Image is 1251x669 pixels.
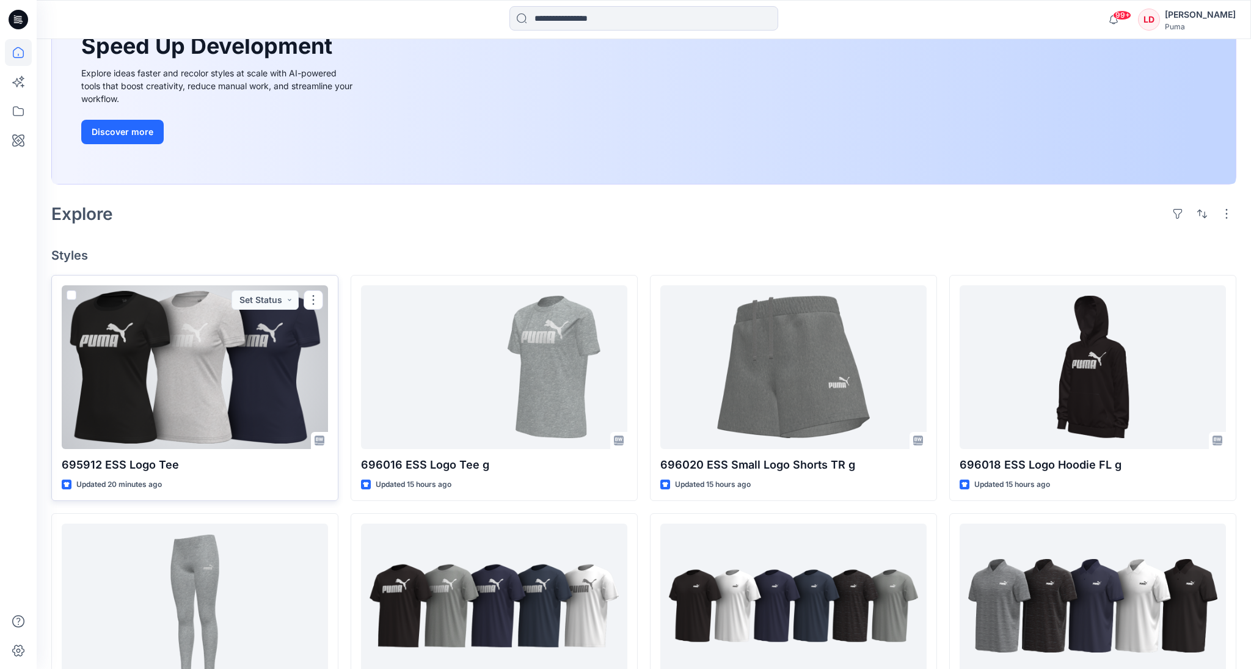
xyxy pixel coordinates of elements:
div: Explore ideas faster and recolor styles at scale with AI-powered tools that boost creativity, red... [81,67,356,105]
a: 696016 ESS Logo Tee g [361,285,627,449]
p: 695912 ESS Logo Tee [62,456,328,473]
span: 99+ [1113,10,1131,20]
p: 696016 ESS Logo Tee g [361,456,627,473]
a: 696018 ESS Logo Hoodie FL g [960,285,1226,449]
p: 696018 ESS Logo Hoodie FL g [960,456,1226,473]
p: Updated 15 hours ago [974,478,1050,491]
a: Discover more [81,120,356,144]
p: 696020 ESS Small Logo Shorts TR g [660,456,927,473]
p: Updated 15 hours ago [376,478,451,491]
div: Puma [1165,22,1236,31]
p: Updated 15 hours ago [675,478,751,491]
div: [PERSON_NAME] [1165,7,1236,22]
button: Discover more [81,120,164,144]
a: 696020 ESS Small Logo Shorts TR g [660,285,927,449]
div: LD [1138,9,1160,31]
h4: Styles [51,248,1236,263]
a: 695912 ESS Logo Tee [62,285,328,449]
h2: Explore [51,204,113,224]
p: Updated 20 minutes ago [76,478,162,491]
